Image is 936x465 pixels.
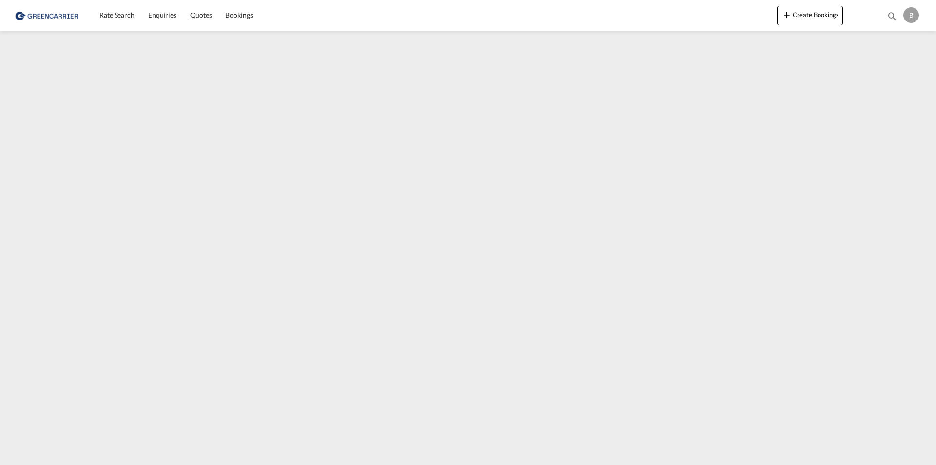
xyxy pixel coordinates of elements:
div: B [903,7,919,23]
md-icon: icon-magnify [887,11,897,21]
button: icon-plus 400-fgCreate Bookings [777,6,843,25]
div: icon-magnify [887,11,897,25]
span: Quotes [190,11,212,19]
md-icon: icon-plus 400-fg [781,9,793,20]
img: 1378a7308afe11ef83610d9e779c6b34.png [15,4,80,26]
span: Enquiries [148,11,176,19]
span: Bookings [225,11,253,19]
span: Rate Search [99,11,135,19]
